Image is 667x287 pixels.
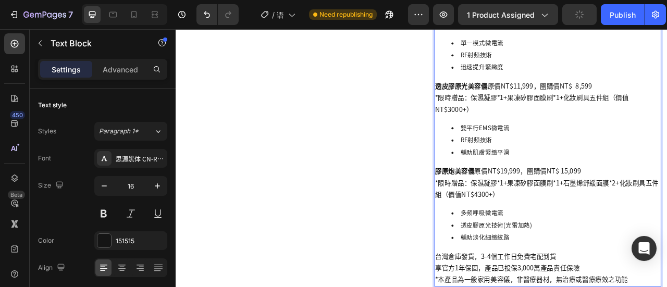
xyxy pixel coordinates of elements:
[362,14,417,21] span: 單一模式微電流
[10,111,25,119] div: 450
[99,127,139,136] span: Paragraph 1*
[467,9,535,20] span: 1 product assigned
[277,9,284,20] span: 语希
[362,153,425,160] span: 輔助肌膚緊緻平滑
[330,65,616,80] p: 原價NT$11,999，團購價NT$ 8,599
[38,154,51,163] div: Font
[330,80,616,110] p: *限時贈品：保濕凝膠*1+果凍矽膠面膜刷*1+化妝刷具五件組（價值NT$3000+）
[38,101,67,110] div: Text style
[632,236,657,261] div: Open Intercom Messenger
[330,176,380,184] strong: 膠原炮美容儀
[4,4,78,25] button: 7
[196,4,239,25] div: Undo/Redo
[51,37,139,49] p: Text Block
[362,230,417,238] span: 多频呼吸微電流
[38,236,54,245] div: Color
[103,64,138,75] p: Advanced
[330,173,616,188] p: 原價NT$19,999，團購價NT$ 15,099
[38,179,66,193] div: Size
[362,121,425,129] span: 雙平行EMS微電流
[319,10,373,19] span: Need republishing
[610,9,636,20] div: Publish
[362,261,425,269] span: 輔助淡化細緻紋路
[362,44,417,52] span: 迅速提升緊緻度
[116,154,165,164] div: 思源黑体 CN-Regular_2
[8,191,25,199] div: Beta
[362,245,453,253] span: 透皮膠原光技術(光雷加熱)
[362,137,402,145] span: RF射频技術
[116,236,165,246] div: 151515
[272,9,275,20] span: /
[362,29,402,36] span: RF射频技術
[68,8,73,21] p: 7
[176,29,667,287] iframe: Design area
[38,261,67,275] div: Align
[458,4,558,25] button: 1 product assigned
[52,64,81,75] p: Settings
[330,188,616,218] p: *限時贈品：保濕凝膠*1+果凍矽膠面膜刷*1+石墨烯舒緩面膜*2+化妝刷具五件組（價值NT$4300+）
[94,122,167,141] button: Paragraph 1*
[330,68,397,76] strong: 透皮膠原光美容儀
[601,4,645,25] button: Publish
[38,127,56,136] div: Styles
